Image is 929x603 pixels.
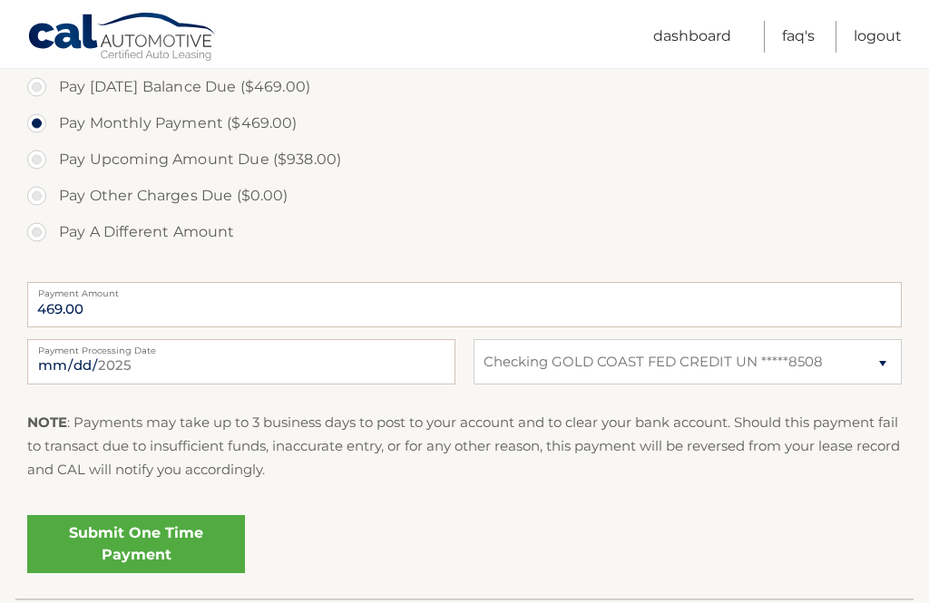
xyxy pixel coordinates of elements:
[27,178,902,214] label: Pay Other Charges Due ($0.00)
[27,105,902,141] label: Pay Monthly Payment ($469.00)
[27,515,245,573] a: Submit One Time Payment
[653,21,731,53] a: Dashboard
[27,339,455,384] input: Payment Date
[27,69,902,105] label: Pay [DATE] Balance Due ($469.00)
[27,282,902,297] label: Payment Amount
[27,413,67,431] strong: NOTE
[782,21,815,53] a: FAQ's
[854,21,902,53] a: Logout
[27,339,455,354] label: Payment Processing Date
[27,411,902,482] p: : Payments may take up to 3 business days to post to your account and to clear your bank account....
[27,12,218,64] a: Cal Automotive
[27,214,902,250] label: Pay A Different Amount
[27,282,902,327] input: Payment Amount
[27,141,902,178] label: Pay Upcoming Amount Due ($938.00)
